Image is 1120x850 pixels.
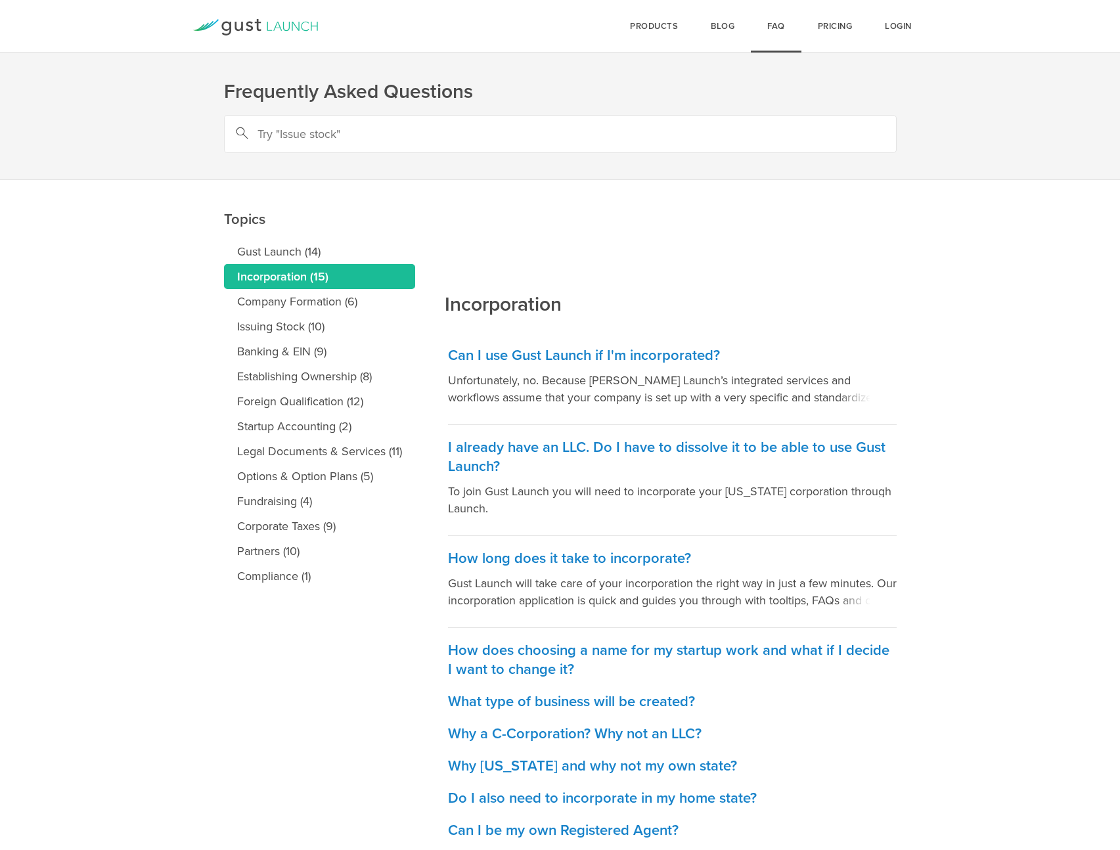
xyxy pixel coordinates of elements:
a: Foreign Qualification (12) [224,389,415,414]
h3: How does choosing a name for my startup work and what if I decide I want to change it? [448,641,897,679]
a: Why a C-Corporation? Why not an LLC? [448,711,897,744]
h3: Why a C-Corporation? Why not an LLC? [448,725,897,744]
a: Legal Documents & Services (11) [224,439,415,464]
h3: I already have an LLC. Do I have to dissolve it to be able to use Gust Launch? [448,438,897,476]
a: Fundraising (4) [224,489,415,514]
h3: Do I also need to incorporate in my home state? [448,789,897,808]
a: I already have an LLC. Do I have to dissolve it to be able to use Gust Launch? To join Gust Launc... [448,425,897,536]
a: Gust Launch (14) [224,239,415,264]
p: Gust Launch will take care of your incorporation the right way in just a few minutes. Our incorpo... [448,575,897,609]
h3: How long does it take to incorporate? [448,549,897,568]
a: Options & Option Plans (5) [224,464,415,489]
a: What type of business will be created? [448,679,897,711]
p: Unfortunately, no. Because [PERSON_NAME] Launch’s integrated services and workflows assume that y... [448,372,897,406]
h3: Can I use Gust Launch if I'm incorporated? [448,346,897,365]
h3: Can I be my own Registered Agent? [448,821,897,840]
input: Try "Issue stock" [224,115,897,153]
h2: Incorporation [445,203,562,318]
a: How long does it take to incorporate? Gust Launch will take care of your incorporation the right ... [448,536,897,628]
h2: Topics [224,118,415,233]
a: Partners (10) [224,539,415,564]
a: Can I be my own Registered Agent? [448,808,897,840]
a: How does choosing a name for my startup work and what if I decide I want to change it? [448,628,897,679]
h3: Why [US_STATE] and why not my own state? [448,757,897,776]
a: Company Formation (6) [224,289,415,314]
a: Issuing Stock (10) [224,314,415,339]
p: To join Gust Launch you will need to incorporate your [US_STATE] corporation through Launch. [448,483,897,517]
a: Incorporation (15) [224,264,415,289]
a: Establishing Ownership (8) [224,364,415,389]
h1: Frequently Asked Questions [224,79,897,105]
a: Compliance (1) [224,564,415,589]
a: Why [US_STATE] and why not my own state? [448,744,897,776]
a: Do I also need to incorporate in my home state? [448,776,897,808]
a: Corporate Taxes (9) [224,514,415,539]
a: Startup Accounting (2) [224,414,415,439]
h3: What type of business will be created? [448,692,897,711]
a: Banking & EIN (9) [224,339,415,364]
a: Can I use Gust Launch if I'm incorporated? Unfortunately, no. Because [PERSON_NAME] Launch’s inte... [448,333,897,425]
